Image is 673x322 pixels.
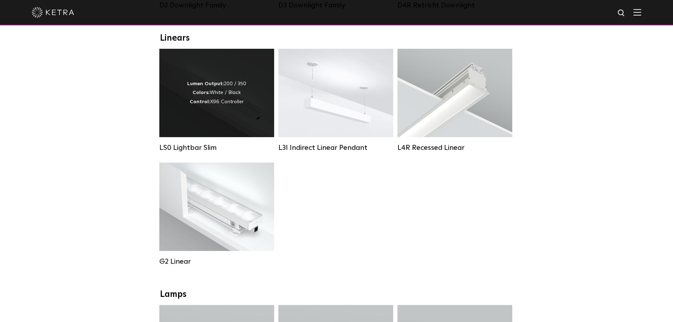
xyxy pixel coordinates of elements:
div: L3I Indirect Linear Pendant [278,144,393,152]
img: search icon [617,9,626,18]
a: L3I Indirect Linear Pendant Lumen Output:400 / 600 / 800 / 1000Housing Colors:White / BlackContro... [278,49,393,152]
img: ketra-logo-2019-white [32,7,74,18]
div: Lamps [160,289,513,300]
div: Linears [160,33,513,43]
div: LS0 Lightbar Slim [159,144,274,152]
div: L4R Recessed Linear [397,144,512,152]
strong: Lumen Output: [187,81,224,86]
a: LS0 Lightbar Slim Lumen Output:200 / 350Colors:White / BlackControl:X96 Controller [159,49,274,152]
a: G2 Linear Lumen Output:400 / 700 / 1000Colors:WhiteBeam Angles:Flood / [GEOGRAPHIC_DATA] / Narrow... [159,163,274,266]
strong: Control: [190,99,210,104]
strong: Colors: [193,90,210,95]
div: 200 / 350 White / Black X96 Controller [187,80,246,106]
img: Hamburger%20Nav.svg [633,9,641,16]
div: G2 Linear [159,257,274,266]
a: L4R Recessed Linear Lumen Output:400 / 600 / 800 / 1000Colors:White / BlackControl:Lutron Clear C... [397,49,512,152]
